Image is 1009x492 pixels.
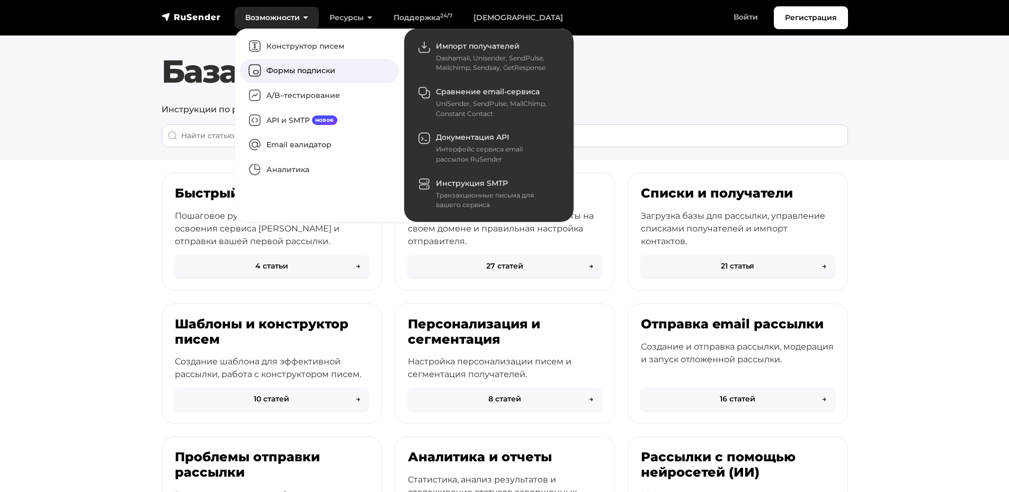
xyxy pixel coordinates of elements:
a: Быстрый старт в RuSender Пошаговое руководство для быстрого освоения сервиса [PERSON_NAME] и отпр... [162,173,382,291]
a: Персонализация и сегментация Настройка персонализации писем и сегментация получателей. 8 статей→ [395,303,615,424]
p: Пошаговое руководство для быстрого освоения сервиса [PERSON_NAME] и отправки вашей первой рассылки. [175,210,369,248]
button: 4 статьи→ [175,255,369,278]
span: → [356,393,360,405]
div: Интерфейс сервиса email рассылок RuSender [436,145,556,164]
button: 21 статья→ [641,255,835,278]
a: Шаблоны и конструктор писем Создание шаблона для эффективной рассылки, работа с конструктором пис... [162,303,382,424]
h3: Отправка email рассылки [641,317,835,332]
span: → [356,261,360,272]
a: Возможности [235,7,319,29]
p: Настройка персонализации писем и сегментация получателей. [408,355,602,381]
div: Транзакционные письма для вашего сервиса [436,191,556,210]
a: API и SMTPновое [240,108,399,133]
span: новое [312,115,338,125]
h3: Списки и получатели [641,186,835,201]
a: Аналитика [240,157,399,182]
h3: Шаблоны и конструктор писем [175,317,369,347]
span: Инструкция SMTP [436,178,508,188]
h3: Персонализация и сегментация [408,317,602,347]
p: Верификация домена, создание почты на своем домене и правильная настройка отправителя. [408,210,602,248]
a: Поддержка24/7 [383,7,463,29]
button: 16 статей→ [641,388,835,410]
p: Загрузка базы для рассылки, управление списками получателей и импорт контактов. [641,210,835,248]
input: When autocomplete results are available use up and down arrows to review and enter to go to the d... [162,124,848,147]
a: Email валидатор [240,133,399,158]
a: Инструкция SMTP Транзакционные письма для вашего сервиса [409,171,568,217]
span: Сравнение email-сервиса [436,87,540,96]
h1: База знаний [162,52,848,91]
span: Документация API [436,132,509,142]
a: Конструктор писем [240,34,399,59]
a: Сравнение email-сервиса UniSender, SendPulse, MailChimp, Constant Contact [409,79,568,125]
p: Инструкции по работе в сервисе RuSender [162,103,848,116]
p: Создание и отправка рассылки, модерация и запуск отложенной рассылки. [641,341,835,366]
a: Импорт получателей Dashamail, Unisender, SendPulse, Mailchimp, Sendsay, GetResponse [409,34,568,79]
h3: Аналитика и отчеты [408,450,602,465]
span: → [822,393,826,405]
sup: 24/7 [440,12,452,19]
a: Домены и отправители Верификация домена, создание почты на своем домене и правильная настройка от... [395,173,615,291]
div: Dashamail, Unisender, SendPulse, Mailchimp, Sendsay, GetResponse [436,53,556,73]
div: UniSender, SendPulse, MailChimp, Constant Contact [436,99,556,119]
a: Списки и получатели Загрузка базы для рассылки, управление списками получателей и импорт контакто... [628,173,848,291]
h3: Быстрый старт в RuSender [175,186,369,201]
a: Отправка email рассылки Создание и отправка рассылки, модерация и запуск отложенной рассылки. 16 ... [628,303,848,424]
a: Формы подписки [240,59,399,84]
h3: Рассылки с помощью нейросетей (ИИ) [641,450,835,480]
h3: Проблемы отправки рассылки [175,450,369,480]
span: → [822,261,826,272]
a: Документация API Интерфейс сервиса email рассылок RuSender [409,126,568,171]
button: 10 статей→ [175,388,369,410]
a: Ресурсы [319,7,383,29]
p: Создание шаблона для эффективной рассылки, работа с конструктором писем. [175,355,369,381]
span: Импорт получателей [436,41,520,51]
img: Поиск [168,131,177,140]
a: A/B–тестирование [240,83,399,108]
a: Регистрация [774,6,848,29]
img: RuSender [162,12,221,22]
a: [DEMOGRAPHIC_DATA] [463,7,574,29]
button: 27 статей→ [408,255,602,278]
button: 8 статей→ [408,388,602,410]
span: → [589,393,593,405]
span: → [589,261,593,272]
a: Войти [723,6,769,28]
